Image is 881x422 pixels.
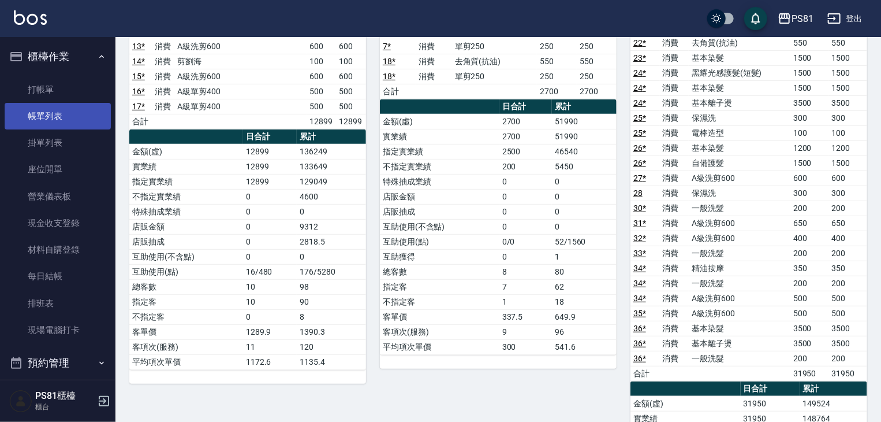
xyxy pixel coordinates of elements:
[790,246,828,261] td: 200
[790,35,828,50] td: 550
[129,189,243,204] td: 不指定實業績
[152,99,174,114] td: 消費
[828,366,867,381] td: 31950
[243,279,297,294] td: 10
[297,189,366,204] td: 4600
[5,236,111,263] a: 材料自購登錄
[380,294,499,309] td: 不指定客
[660,95,689,110] td: 消費
[828,186,867,201] td: 300
[689,125,790,140] td: 電棒造型
[297,264,366,279] td: 176/5280
[823,8,867,29] button: 登出
[537,84,577,99] td: 2700
[129,114,152,129] td: 合計
[790,80,828,95] td: 1500
[660,321,689,336] td: 消費
[9,390,32,413] img: Person
[660,125,689,140] td: 消費
[380,204,499,219] td: 店販抽成
[689,80,790,95] td: 基本染髮
[660,140,689,156] td: 消費
[630,396,741,411] td: 金額(虛)
[689,231,790,246] td: A級洗剪600
[499,144,552,159] td: 2500
[499,249,552,264] td: 0
[828,201,867,216] td: 200
[243,294,297,309] td: 10
[152,69,174,84] td: 消費
[5,378,111,408] button: 報表及分析
[552,279,617,294] td: 62
[243,189,297,204] td: 0
[337,114,366,129] td: 12899
[243,249,297,264] td: 0
[552,129,617,144] td: 51990
[552,174,617,189] td: 0
[243,129,297,145] th: 日合計
[174,69,307,84] td: A級洗剪600
[243,339,297,354] td: 11
[297,354,366,369] td: 1135.4
[790,186,828,201] td: 300
[243,174,297,189] td: 12899
[577,84,617,99] td: 2700
[828,261,867,276] td: 350
[380,159,499,174] td: 不指定實業績
[552,309,617,324] td: 649.9
[499,159,552,174] td: 200
[35,390,94,402] h5: PS81櫃檯
[297,159,366,174] td: 133649
[243,219,297,234] td: 0
[380,324,499,339] td: 客項次(服務)
[790,321,828,336] td: 3500
[307,114,336,129] td: 12899
[129,264,243,279] td: 互助使用(點)
[800,382,867,397] th: 累計
[380,189,499,204] td: 店販金額
[552,189,617,204] td: 0
[337,99,366,114] td: 500
[416,69,451,84] td: 消費
[828,95,867,110] td: 3500
[828,231,867,246] td: 400
[297,339,366,354] td: 120
[660,231,689,246] td: 消費
[5,76,111,103] a: 打帳單
[297,324,366,339] td: 1390.3
[243,159,297,174] td: 12899
[577,69,617,84] td: 250
[297,144,366,159] td: 136249
[243,204,297,219] td: 0
[552,324,617,339] td: 96
[380,114,499,129] td: 金額(虛)
[689,306,790,321] td: A級洗剪600
[452,54,537,69] td: 去角質(抗油)
[660,110,689,125] td: 消費
[5,103,111,129] a: 帳單列表
[129,294,243,309] td: 指定客
[660,156,689,171] td: 消費
[660,336,689,351] td: 消費
[380,339,499,354] td: 平均項次單價
[307,54,336,69] td: 100
[380,309,499,324] td: 客單價
[660,306,689,321] td: 消費
[552,204,617,219] td: 0
[243,264,297,279] td: 16/480
[537,69,577,84] td: 250
[499,129,552,144] td: 2700
[5,348,111,378] button: 預約管理
[790,50,828,65] td: 1500
[499,264,552,279] td: 8
[499,279,552,294] td: 7
[689,171,790,186] td: A級洗剪600
[129,279,243,294] td: 總客數
[14,10,47,25] img: Logo
[689,216,790,231] td: A級洗剪600
[499,204,552,219] td: 0
[129,159,243,174] td: 實業績
[741,396,800,411] td: 31950
[790,125,828,140] td: 100
[790,95,828,110] td: 3500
